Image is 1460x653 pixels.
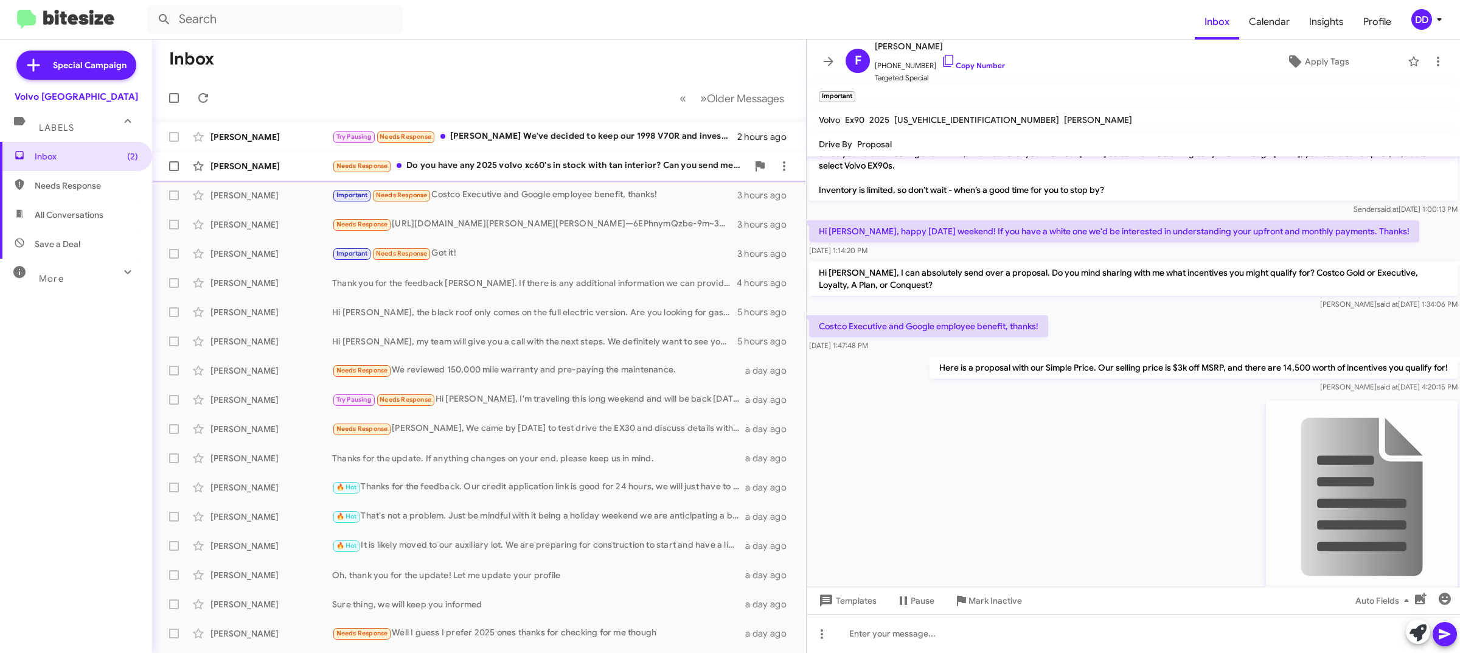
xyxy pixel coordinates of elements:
div: [PERSON_NAME] We've decided to keep our 1998 V70R and invest in it. Maybe I'll check back in a co... [332,130,737,144]
div: a day ago [745,511,796,523]
span: Proposal [857,139,892,150]
div: [PERSON_NAME] [210,598,332,610]
div: [PERSON_NAME] [210,511,332,523]
span: [PERSON_NAME] [1064,114,1132,125]
p: Hi [PERSON_NAME], I can absolutely send over a proposal. Do you mind sharing with me what incenti... [809,262,1458,296]
div: [PERSON_NAME] [210,452,332,464]
button: Next [693,86,791,111]
a: Profile [1354,4,1401,40]
a: Inbox [1195,4,1239,40]
a: Calendar [1239,4,1299,40]
span: Ex90 [845,114,864,125]
div: We reviewed 150,000 mile warranty and pre-paying the maintenance. [332,363,745,377]
div: [PERSON_NAME] [210,540,332,552]
div: That's not a problem. Just be mindful with it being a holiday weekend we are anticipating a busy ... [332,509,745,523]
span: Auto Fields [1355,590,1414,612]
span: Inbox [35,150,138,162]
span: [PERSON_NAME] [875,39,1005,54]
div: [PERSON_NAME] [210,481,332,494]
div: 2 hours ago [737,131,796,143]
span: Needs Response [336,162,388,170]
div: [PERSON_NAME] [210,394,332,406]
span: 🔥 Hot [336,483,357,491]
span: Special Campaign [53,59,127,71]
div: Thanks for the feedback. Our credit application link is good for 24 hours, we will just have to r... [332,480,745,494]
span: Needs Response [376,191,428,199]
div: 5 hours ago [737,335,796,347]
nav: Page navigation example [673,86,791,111]
span: Drive By [819,139,852,150]
span: All Conversations [35,209,103,221]
span: Needs Response [376,250,428,257]
div: It is likely moved to our auxiliary lot. We are preparing for construction to start and have a li... [332,539,745,553]
div: a day ago [745,627,796,640]
div: a day ago [745,365,796,377]
div: [PERSON_NAME] [210,569,332,581]
span: Needs Response [380,396,431,403]
div: [PERSON_NAME] [210,627,332,640]
div: 5 hours ago [737,306,796,318]
span: 🔥 Hot [336,512,357,520]
span: Labels [39,122,74,133]
button: Previous [672,86,693,111]
span: Targeted Special [875,72,1005,84]
span: Important [336,250,368,257]
span: [US_VEHICLE_IDENTIFICATION_NUMBER] [894,114,1059,125]
div: Got it! [332,246,737,260]
div: a day ago [745,598,796,610]
div: [PERSON_NAME] [210,365,332,377]
span: said at [1377,299,1398,309]
div: 3 hours ago [737,248,796,260]
div: [PERSON_NAME] [210,277,332,289]
div: a day ago [745,481,796,494]
span: said at [1377,204,1399,214]
h1: Inbox [169,49,214,69]
button: Apply Tags [1233,51,1402,72]
p: Here is a proposal with our Simple Price. Our selling price is $3k off MSRP, and there are 14,500... [930,357,1458,379]
span: Save a Deal [35,238,80,250]
div: Volvo [GEOGRAPHIC_DATA] [15,91,138,103]
div: [PERSON_NAME] [210,423,332,435]
div: a day ago [745,540,796,552]
div: [PERSON_NAME] [210,335,332,347]
div: Hi [PERSON_NAME], I'm traveling this long weekend and will be back [DATE]. Will msg you then [332,393,745,407]
p: Hi [PERSON_NAME], happy [DATE] weekend! If you have a white one we'd be interested in understandi... [809,220,1419,242]
span: 🔥 Hot [336,542,357,550]
div: 3 hours ago [737,218,796,231]
span: Needs Response [336,425,388,433]
div: DD [1411,9,1432,30]
span: Apply Tags [1305,51,1349,72]
span: » [700,91,707,106]
span: Mark Inactive [968,590,1022,612]
div: Well I guess I prefer 2025 ones thanks for checking for me though [332,626,745,640]
div: Thanks for the update. If anything changes on your end, please keep us in mind. [332,452,745,464]
div: [PERSON_NAME] [210,248,332,260]
div: Sure thing, we will keep you informed [332,598,745,610]
div: a day ago [745,452,796,464]
span: [DATE] 1:47:48 PM [809,341,868,350]
span: Needs Response [336,220,388,228]
span: Volvo [819,114,840,125]
span: Try Pausing [336,396,372,403]
button: Mark Inactive [944,590,1032,612]
div: [URL][DOMAIN_NAME][PERSON_NAME][PERSON_NAME]—6EPhnymQzbe-9m~3wd-USc5TDFg1N5F~II9pVybj4Kdm8-DfRxkX... [332,217,737,231]
span: [DATE] 1:14:20 PM [809,246,867,255]
span: [PERSON_NAME] [DATE] 1:34:06 PM [1320,299,1458,309]
span: Pause [911,590,934,612]
div: [PERSON_NAME] [210,131,332,143]
div: 3 hours ago [737,189,796,201]
a: Insights [1299,4,1354,40]
span: Needs Response [380,133,431,141]
div: a day ago [745,569,796,581]
span: Older Messages [707,92,784,105]
img: 9k= [1266,401,1458,593]
div: [PERSON_NAME] [210,218,332,231]
button: Auto Fields [1346,590,1423,612]
span: (2) [127,150,138,162]
span: said at [1377,382,1398,391]
div: [PERSON_NAME] [210,160,332,172]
